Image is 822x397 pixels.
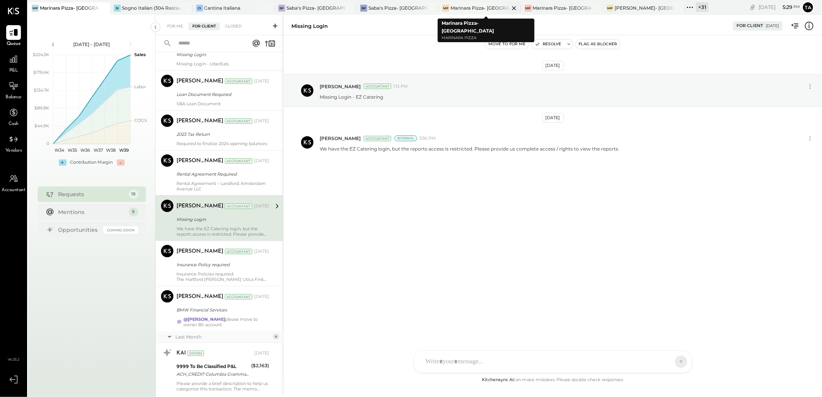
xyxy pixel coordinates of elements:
[33,52,49,57] text: $224.5K
[225,204,252,209] div: Accountant
[176,170,267,178] div: Rental Agreement Required
[485,39,529,49] button: Move to for me
[607,5,614,12] div: MP
[59,159,67,166] div: +
[442,35,531,41] p: Marinara Pizza
[176,381,269,392] div: Please provide a brief description to help us categorize this transaction. The memo might be help...
[176,306,267,314] div: BMW Financial Services
[119,147,128,153] text: W39
[175,334,271,340] div: Last Month
[176,248,223,255] div: [PERSON_NAME]
[525,5,532,12] div: MP
[419,135,436,142] span: 3:56 PM
[221,22,245,30] div: Closed
[122,5,180,11] div: Sogno Italian (304 Restaurant)
[736,23,763,29] div: For Client
[286,5,345,11] div: Saba's Pizza- [GEOGRAPHIC_DATA]
[251,362,269,370] div: ($2,163)
[364,136,391,141] div: Accountant
[278,5,285,12] div: SP
[176,349,186,357] div: KAI
[176,130,267,138] div: 2023 Tax Return
[368,5,427,11] div: Saba's Pizza- [GEOGRAPHIC_DATA]
[176,141,269,146] div: Required to finalize 2024 opening balances
[176,226,269,237] div: We have the EZ Catering login, but the reports access is restricted. Please provide us complete a...
[176,51,267,58] div: Missing Login
[696,2,709,12] div: + 31
[34,87,49,93] text: $134.7K
[183,317,269,327] div: please move to owner BS account
[176,181,269,192] div: Rental Agreement – Landlord: Amsterdam Avenue LLC
[176,157,223,165] div: [PERSON_NAME]
[80,147,90,153] text: W36
[176,277,269,282] div: The Hartford [PERSON_NAME] Utica First Insurance The [PERSON_NAME] Company
[9,67,18,74] span: P&L
[58,226,99,234] div: Opportunities
[46,141,49,146] text: 0
[176,117,223,125] div: [PERSON_NAME]
[33,70,49,75] text: $179.6K
[225,294,252,299] div: Accountant
[134,52,146,57] text: Sales
[0,25,27,48] a: Queue
[320,94,383,100] p: Missing Login - EZ Catering
[58,208,125,216] div: Mentions
[394,135,417,141] div: Internal
[176,61,269,67] div: Missing Login - UberEats
[93,147,103,153] text: W37
[364,84,391,89] div: Accountant
[134,84,146,89] text: Labor
[766,23,779,29] div: [DATE]
[0,105,27,128] a: Cash
[40,5,98,11] div: Marinara Pizza- [GEOGRAPHIC_DATA]
[0,52,27,74] a: P&L
[68,147,77,153] text: W35
[542,113,564,123] div: [DATE]
[34,123,49,128] text: $44.9K
[204,5,241,11] div: Cantina Italiana
[225,249,252,254] div: Accountant
[59,41,125,48] div: [DATE] - [DATE]
[749,3,757,11] div: copy link
[320,145,619,152] p: We have the EZ Catering login, but the reports access is restricted. Please provide us complete a...
[254,248,269,255] div: [DATE]
[576,39,620,49] button: Flag as Blocker
[254,203,269,209] div: [DATE]
[360,5,367,12] div: SP
[0,79,27,101] a: Balance
[176,271,269,282] div: Insurance Policies required:
[103,226,138,234] div: Coming Soon
[183,317,225,322] strong: @[PERSON_NAME]
[196,5,203,12] div: CI
[225,79,252,84] div: Accountant
[106,147,116,153] text: W38
[187,351,204,356] div: System
[34,105,49,111] text: $89.8K
[320,83,361,90] span: [PERSON_NAME]
[55,147,65,153] text: W34
[70,159,113,166] div: Contribution Margin
[129,190,138,199] div: 18
[129,207,138,217] div: 9
[176,77,223,85] div: [PERSON_NAME]
[176,91,267,98] div: Loan Document Required
[759,3,800,11] div: [DATE]
[291,22,328,30] div: Missing Login
[254,158,269,164] div: [DATE]
[176,101,269,106] div: SBA Loan Document
[176,293,223,301] div: [PERSON_NAME]
[442,5,449,12] div: MP
[7,41,21,48] span: Queue
[442,20,494,34] b: Marinara Pizza- [GEOGRAPHIC_DATA]
[225,118,252,124] div: Accountant
[273,334,279,340] div: 4
[2,187,26,194] span: Accountant
[450,5,509,11] div: Marinara Pizza- [GEOGRAPHIC_DATA]
[5,94,22,101] span: Balance
[134,118,147,123] text: COGS
[532,39,564,49] button: Resolve
[58,190,125,198] div: Requests
[254,78,269,84] div: [DATE]
[254,294,269,300] div: [DATE]
[163,22,187,30] div: For Me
